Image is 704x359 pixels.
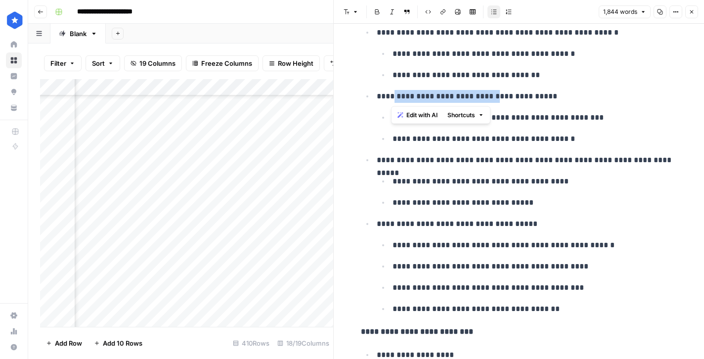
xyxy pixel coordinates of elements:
[50,58,66,68] span: Filter
[603,7,637,16] span: 1,844 words
[6,100,22,116] a: Your Data
[6,8,22,33] button: Workspace: ConsumerAffairs
[273,335,333,351] div: 18/19 Columns
[394,109,441,122] button: Edit with AI
[44,55,82,71] button: Filter
[201,58,252,68] span: Freeze Columns
[139,58,176,68] span: 19 Columns
[263,55,320,71] button: Row Height
[103,338,142,348] span: Add 10 Rows
[6,339,22,355] button: Help + Support
[70,29,87,39] div: Blank
[406,111,438,120] span: Edit with AI
[6,84,22,100] a: Opportunities
[229,335,273,351] div: 410 Rows
[92,58,105,68] span: Sort
[55,338,82,348] span: Add Row
[6,52,22,68] a: Browse
[6,308,22,323] a: Settings
[447,111,475,120] span: Shortcuts
[86,55,120,71] button: Sort
[6,68,22,84] a: Insights
[124,55,182,71] button: 19 Columns
[50,24,106,44] a: Blank
[443,109,488,122] button: Shortcuts
[278,58,313,68] span: Row Height
[6,323,22,339] a: Usage
[40,335,88,351] button: Add Row
[6,11,24,29] img: ConsumerAffairs Logo
[6,37,22,52] a: Home
[88,335,148,351] button: Add 10 Rows
[599,5,651,18] button: 1,844 words
[186,55,259,71] button: Freeze Columns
